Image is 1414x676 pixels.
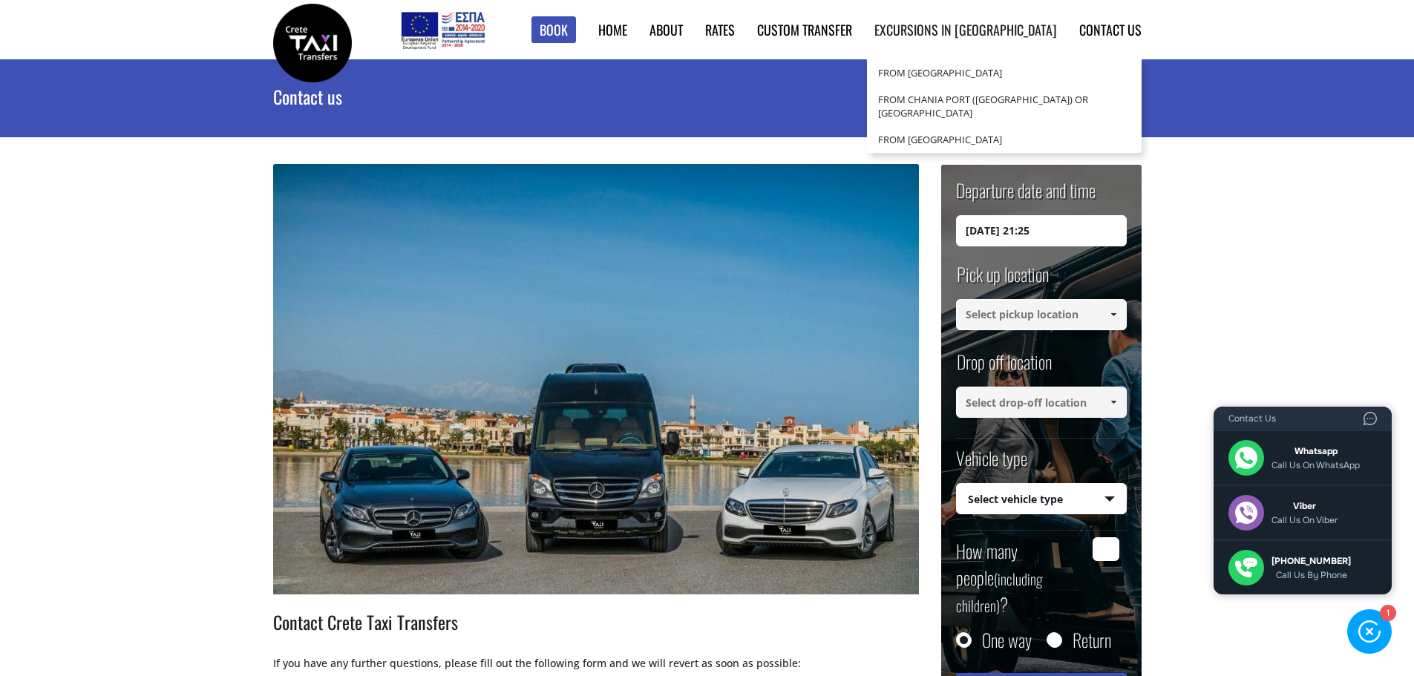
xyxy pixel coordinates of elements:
h2: Contact Crete Taxi Transfers [273,609,919,655]
a: Home [598,20,627,39]
a: Contact us [1079,20,1142,39]
a: Rates [705,20,735,39]
span: Contact Us [1228,413,1276,424]
h1: Contact us [273,59,683,134]
label: Pick up location [956,261,1049,299]
label: How many people ? [956,537,1084,617]
a: Call us on Viber via viber [1214,485,1392,540]
a: Call us on WhatsApp via whatsapp [1214,430,1392,485]
label: Vehicle type [956,445,1027,483]
a: Show All Items [1101,387,1125,418]
input: Select drop-off location [956,387,1127,418]
a: Crete Taxi Transfers | Contact Crete Taxi Transfers | Crete Taxi Transfers [273,33,352,49]
img: Book a transfer in Crete. Offering Taxi, Mini Van and Mini Bus transfer services in Crete [273,164,919,594]
a: from [GEOGRAPHIC_DATA] [867,126,1142,153]
span: Call us on Viber [1271,515,1338,525]
span: Call us on WhatsApp [1271,460,1360,470]
a: Show All Items [1101,299,1125,330]
a: Powered by ContactUs [1364,412,1377,425]
a: Book [531,16,576,44]
a: About [649,20,683,39]
small: (including children) [956,568,1043,617]
span: Viber [1271,500,1338,525]
label: Departure date and time [956,177,1096,215]
label: Return [1073,632,1111,647]
a: Call us by phone via call [1214,540,1392,594]
span: Whatsapp [1271,445,1360,470]
img: e-bannersEUERDF180X90.jpg [399,7,487,52]
a: from [GEOGRAPHIC_DATA] [867,59,1142,86]
span: Call us by phone [1271,570,1351,580]
a: Excursions in [GEOGRAPHIC_DATA] [874,20,1057,39]
span: [PHONE_NUMBER] [1271,555,1351,580]
label: Drop off location [956,349,1052,387]
a: from Chania Port ([GEOGRAPHIC_DATA]) or [GEOGRAPHIC_DATA] [867,86,1142,126]
label: One way [982,632,1032,647]
span: Select vehicle type [957,484,1126,515]
div: 1 [1380,606,1395,621]
a: Custom Transfer [757,20,852,39]
input: Select pickup location [956,299,1127,330]
img: Crete Taxi Transfers | Contact Crete Taxi Transfers | Crete Taxi Transfers [273,4,352,82]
